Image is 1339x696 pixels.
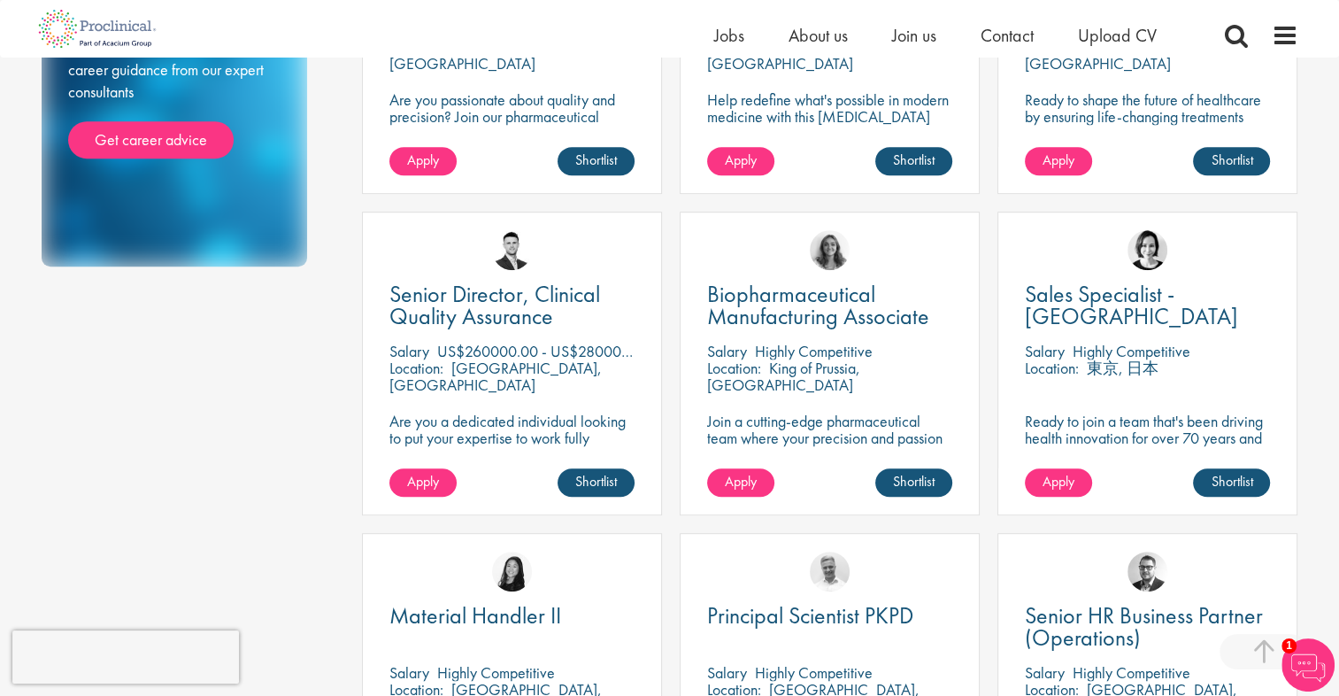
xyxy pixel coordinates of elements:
a: Join us [892,24,936,47]
span: Location: [1025,358,1079,378]
a: Contact [981,24,1034,47]
a: Principal Scientist PKPD [707,605,952,627]
span: Biopharmaceutical Manufacturing Associate [707,279,929,331]
span: Apply [1043,472,1074,491]
p: 東京, 日本 [1087,358,1158,378]
p: Highly Competitive [755,662,873,683]
a: Shortlist [1193,147,1270,175]
a: Upload CV [1078,24,1157,47]
span: Senior HR Business Partner (Operations) [1025,600,1263,653]
span: Senior Director, Clinical Quality Assurance [389,279,600,331]
a: Senior Director, Clinical Quality Assurance [389,283,635,328]
a: Sales Specialist - [GEOGRAPHIC_DATA] [1025,283,1270,328]
a: Material Handler II [389,605,635,627]
span: Location: [389,358,443,378]
a: Shortlist [558,147,635,175]
a: Apply [1025,147,1092,175]
span: 1 [1281,638,1297,653]
a: Biopharmaceutical Manufacturing Associate [707,283,952,328]
span: Apply [725,151,757,169]
a: Apply [707,147,774,175]
a: Apply [1025,468,1092,497]
span: Material Handler II [389,600,561,630]
span: Apply [1043,151,1074,169]
span: Apply [725,472,757,491]
a: About us [789,24,848,47]
a: Get career advice [68,121,234,159]
img: Numhom Sudsok [492,552,532,592]
span: Salary [389,662,429,683]
a: Apply [389,468,457,497]
p: Highly Competitive [437,662,555,683]
p: Are you passionate about quality and precision? Join our pharmaceutical client and help ensure to... [389,91,635,175]
a: Senior HR Business Partner (Operations) [1025,605,1270,649]
span: Salary [707,341,747,361]
img: Joshua Bye [810,552,850,592]
span: Location: [707,358,761,378]
p: Highly Competitive [1073,341,1190,361]
p: King of Prussia, [GEOGRAPHIC_DATA] [707,358,860,395]
span: Salary [707,662,747,683]
a: Shortlist [875,468,952,497]
a: Shortlist [558,468,635,497]
iframe: reCAPTCHA [12,630,239,684]
img: Joshua Godden [492,230,532,270]
p: US$260000.00 - US$280000.00 per annum [437,341,719,361]
span: Sales Specialist - [GEOGRAPHIC_DATA] [1025,279,1238,331]
p: Join a cutting-edge pharmaceutical team where your precision and passion for quality will help sh... [707,413,952,480]
p: Help redefine what's possible in modern medicine with this [MEDICAL_DATA] Associate Expert Scienc... [707,91,952,142]
a: Shortlist [875,147,952,175]
span: Salary [1025,341,1065,361]
p: [GEOGRAPHIC_DATA], [GEOGRAPHIC_DATA] [389,358,602,395]
a: Shortlist [1193,468,1270,497]
a: Jobs [714,24,744,47]
span: Salary [1025,662,1065,683]
img: Chatbot [1281,638,1335,692]
p: Are you a dedicated individual looking to put your expertise to work fully flexibly in a remote p... [389,413,635,497]
img: Jackie Cerchio [810,230,850,270]
span: Salary [389,341,429,361]
span: Principal Scientist PKPD [707,600,913,630]
span: Apply [407,472,439,491]
p: Highly Competitive [1073,662,1190,683]
a: Apply [707,468,774,497]
p: Ready to shape the future of healthcare by ensuring life-changing treatments meet global regulato... [1025,91,1270,192]
p: Highly Competitive [755,341,873,361]
div: From CV and interview tips to career guidance from our expert consultants [68,35,281,159]
a: Apply [389,147,457,175]
p: Ready to join a team that's been driving health innovation for over 70 years and build a career y... [1025,413,1270,480]
span: Apply [407,151,439,169]
img: Niklas Kaminski [1127,552,1167,592]
img: Nic Choa [1127,230,1167,270]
